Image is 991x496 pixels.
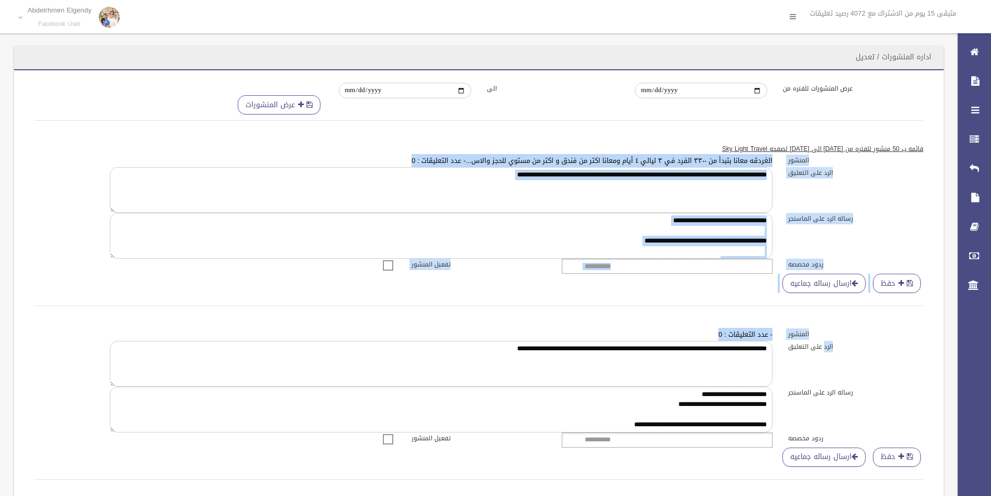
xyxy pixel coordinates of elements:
label: المنشور [780,328,931,340]
a: - عدد التعليقات : 0 [718,328,773,341]
label: رساله الرد على الماسنجر [780,387,931,398]
label: ردود مخصصه [780,433,931,444]
header: اداره المنشورات / تعديل [843,47,944,67]
label: عرض المنشورات للفتره من [775,83,923,94]
a: ارسال رساله جماعيه [782,274,866,293]
a: ارسال رساله جماعيه [782,448,866,467]
p: Abdelrhmen Elgendy [28,6,92,14]
label: تفعيل المنشور [404,433,555,444]
label: تفعيل المنشور [404,259,555,270]
label: رساله الرد على الماسنجر [780,213,931,224]
label: الرد على التعليق [780,167,931,179]
label: المنشور [780,155,931,166]
button: حفظ [873,448,921,467]
button: عرض المنشورات [238,95,320,115]
label: ردود مخصصه [780,259,931,270]
small: Facebook User [28,20,92,28]
u: قائمه ب 50 منشور للفتره من [DATE] الى [DATE] لصفحه Sky Light Travel [722,143,923,155]
a: الغردقه معانا بتبدأ من ٣٣٠٠ الفرد في ٣ ليالي ٤ أيام ومعانا اكتر من فندق و اكتر من مستوي للحجز وال... [411,154,773,167]
label: الرد على التعليق [780,341,931,352]
button: حفظ [873,274,921,293]
label: الى [479,83,627,94]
